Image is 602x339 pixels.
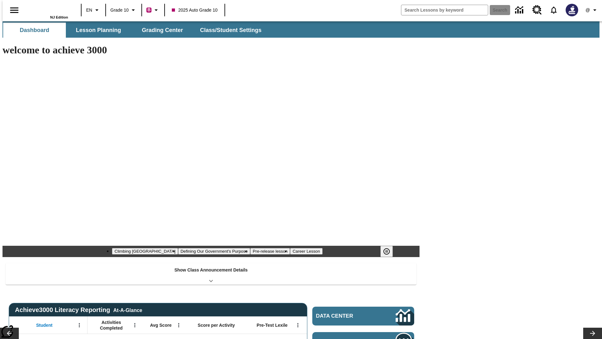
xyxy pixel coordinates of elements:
[290,248,322,255] button: Slide 4 Career Lesson
[6,263,416,285] div: Show Class Announcement Details
[110,7,129,13] span: Grade 10
[83,4,103,16] button: Language: EN, Select a language
[172,7,217,13] span: 2025 Auto Grade 10
[380,246,399,257] div: Pause
[178,248,250,255] button: Slide 2 Defining Our Government's Purpose
[112,248,178,255] button: Slide 1 Climbing Mount Tai
[3,21,599,38] div: SubNavbar
[147,6,150,14] span: B
[75,320,84,330] button: Open Menu
[250,248,290,255] button: Slide 3 Pre-release lesson
[293,320,303,330] button: Open Menu
[546,2,562,18] a: Notifications
[5,1,24,19] button: Open side menu
[108,4,140,16] button: Grade: Grade 10, Select a grade
[583,328,602,339] button: Lesson carousel, Next
[130,320,140,330] button: Open Menu
[86,7,92,13] span: EN
[174,267,248,273] p: Show Class Announcement Details
[36,322,52,328] span: Student
[50,15,68,19] span: NJ Edition
[27,3,68,15] a: Home
[195,23,267,38] button: Class/Student Settings
[91,320,132,331] span: Activities Completed
[131,23,194,38] button: Grading Center
[15,306,142,314] span: Achieve3000 Literacy Reporting
[582,4,602,16] button: Profile/Settings
[585,7,590,13] span: @
[174,320,183,330] button: Open Menu
[562,2,582,18] button: Select a new avatar
[380,246,393,257] button: Pause
[401,5,488,15] input: search field
[67,23,130,38] button: Lesson Planning
[257,322,288,328] span: Pre-Test Lexile
[27,2,68,19] div: Home
[316,313,375,319] span: Data Center
[198,322,235,328] span: Score per Activity
[511,2,529,19] a: Data Center
[312,307,414,326] a: Data Center
[529,2,546,19] a: Resource Center, Will open in new tab
[150,322,172,328] span: Avg Score
[113,306,142,313] div: At-A-Glance
[3,23,66,38] button: Dashboard
[3,23,267,38] div: SubNavbar
[144,4,162,16] button: Boost Class color is violet red. Change class color
[3,44,420,56] h1: welcome to achieve 3000
[566,4,578,16] img: Avatar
